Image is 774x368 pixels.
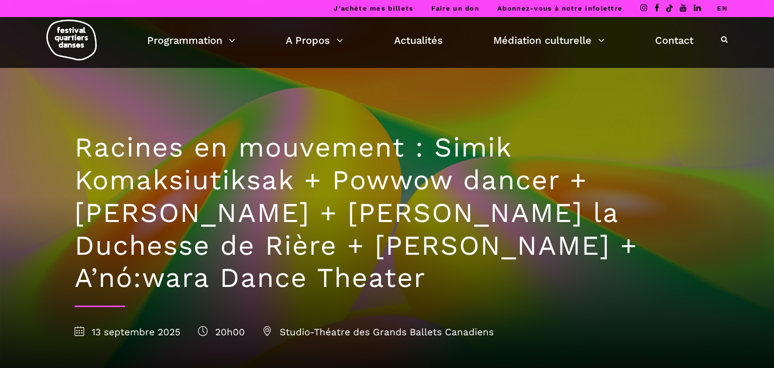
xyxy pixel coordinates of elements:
a: EN [717,5,728,12]
a: Programmation [147,32,235,49]
a: J’achète mes billets [334,5,413,12]
a: Abonnez-vous à notre infolettre [497,5,622,12]
a: A Propos [286,32,343,49]
h1: Racines en mouvement : Simik Komaksiutiksak + Powwow dancer + [PERSON_NAME] + [PERSON_NAME] la Du... [75,131,699,295]
a: Faire un don [431,5,479,12]
a: Contact [655,32,693,49]
a: Actualités [394,32,443,49]
span: 20h00 [198,326,245,338]
img: logo-fqd-med [46,20,97,60]
a: Médiation culturelle [493,32,605,49]
span: 13 septembre 2025 [75,326,180,338]
span: Studio-Théatre des Grands Ballets Canadiens [263,326,494,338]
